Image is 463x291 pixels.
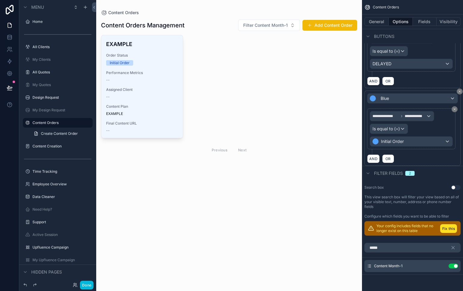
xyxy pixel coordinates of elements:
[31,4,44,10] span: Menu
[32,19,89,24] label: Home
[30,129,93,138] a: Create Content Order
[32,258,89,262] label: My Upfluence Campaign
[80,281,94,289] button: Done
[106,104,178,109] span: Content Plan
[101,35,183,138] a: EXAMPLEOrder StatusInitial OrderPerformance Metrics--Assigned Client--Content PlanEXAMPLEFinal Co...
[32,120,89,125] label: Content Orders
[373,48,400,54] span: Is equal to (=)
[32,82,89,87] label: My Quotes
[106,128,110,133] span: --
[437,17,461,26] button: Visibility
[106,53,178,58] span: Order Status
[374,264,403,268] span: Content Month-1
[384,79,392,83] span: OR
[106,78,110,82] span: --
[41,131,78,136] span: Create Content Order
[364,195,461,209] label: This view search box will filter your view based on all of your visible text, number, address or ...
[367,77,380,85] button: AND
[370,136,453,147] button: Initial Order
[101,21,185,29] h1: Content Orders Management
[373,126,400,132] span: Is equal to (=)
[106,94,110,99] span: --
[364,214,449,219] label: Configure which fields you want to be able to filter
[370,46,408,56] button: Is equal to (=)
[409,171,411,176] div: 2
[382,77,394,85] button: OR
[32,182,89,187] label: Employee Overview
[106,70,178,75] span: Performance Metrics
[32,57,89,62] label: My Clients
[370,124,408,134] button: Is equal to (=)
[32,220,89,224] label: Support
[32,169,89,174] label: Time Tracking
[413,17,437,26] button: Fields
[32,108,89,113] label: My Design Request
[238,20,300,31] button: Select Button
[389,17,413,26] button: Options
[374,170,403,176] span: Filter fields
[106,111,178,116] span: EXAMPLE
[370,59,453,69] button: DELAYED
[243,22,288,28] span: Filter Content Month-1
[108,10,139,16] span: Content Orders
[384,156,392,161] span: OR
[32,194,89,199] label: Data Cleaner
[382,154,394,163] button: OR
[101,10,139,16] a: Content Orders
[381,138,404,144] span: Initial Order
[381,95,389,101] span: Blue
[32,232,89,237] label: Active Session
[374,33,394,39] span: Buttons
[367,93,458,104] button: Blue
[373,5,399,10] span: Content Orders
[364,17,389,26] button: General
[364,185,384,190] label: Search box
[32,70,89,75] label: All Quotes
[32,45,89,49] label: All Clients
[376,224,438,233] p: Your config includes fields that no longer exist on this table
[440,224,457,233] button: Fix this
[32,245,89,250] label: Upfluence Campaign
[106,87,178,92] span: Assigned Client
[367,154,380,163] button: AND
[302,20,357,31] button: Add Content Order
[31,269,62,275] span: Hidden pages
[106,121,178,126] span: Final Content URL
[110,60,130,66] div: Initial Order
[32,144,89,149] label: Content Creation
[373,61,391,67] span: DELAYED
[32,207,89,212] label: Need Help?
[106,40,178,48] h4: EXAMPLE
[32,95,89,100] label: Design Request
